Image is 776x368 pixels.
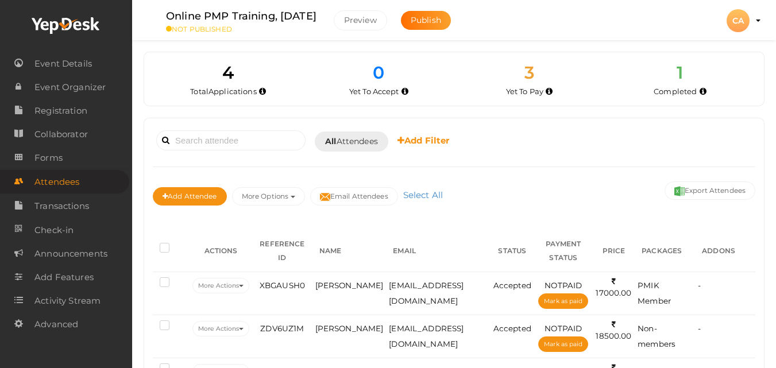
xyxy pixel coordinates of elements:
button: Add Attendee [153,187,227,206]
th: PAYMENT STATUS [534,230,593,272]
button: More Options [232,187,305,206]
button: Preview [334,10,387,30]
input: Search attendee [156,130,306,150]
span: Check-in [34,219,74,242]
span: Add Features [34,266,94,289]
span: Registration [34,99,87,122]
span: REFERENCE ID [260,239,304,262]
span: Publish [411,15,441,25]
span: Applications [209,87,257,96]
a: Select All [400,189,446,200]
span: 18500.00 [596,320,631,341]
img: excel.svg [674,186,685,196]
span: [PERSON_NAME] [315,324,384,333]
span: 3 [524,62,534,83]
span: NOTPAID [545,281,582,290]
th: EMAIL [386,230,490,272]
th: ACTIONS [190,230,252,272]
span: - [698,281,701,290]
span: Mark as paid [544,340,582,348]
span: Accepted [493,281,531,290]
span: [EMAIL_ADDRESS][DOMAIN_NAME] [389,324,464,348]
button: More Actions [192,278,249,293]
span: Mark as paid [544,297,582,305]
i: Yet to be accepted by organizer [401,88,408,95]
span: [PERSON_NAME] [315,281,384,290]
b: Add Filter [397,135,450,146]
th: ADDONS [695,230,755,272]
span: Collaborator [34,123,88,146]
span: Attendees [34,171,79,193]
span: NOTPAID [545,324,582,333]
th: STATUS [491,230,534,272]
button: Publish [401,11,451,30]
span: Yet To Pay [506,87,543,96]
span: Event Organizer [34,76,106,99]
div: CA [727,9,750,32]
button: Mark as paid [538,293,588,309]
i: Total number of applications [259,88,266,95]
span: Yet To Accept [349,87,399,96]
i: Accepted by organizer and yet to make payment [546,88,553,95]
i: Accepted and completed payment succesfully [700,88,706,95]
label: Online PMP Training, [DATE] [166,8,316,25]
th: PRICE [593,230,635,272]
span: Non-members [638,324,675,348]
img: mail-filled.svg [320,192,330,202]
span: XBGAUSH0 [260,281,305,290]
span: Activity Stream [34,289,101,312]
span: PMIK Member [638,281,671,305]
span: 0 [373,62,384,83]
span: Total [190,87,256,96]
small: NOT PUBLISHED [166,25,316,33]
span: Forms [34,146,63,169]
span: 17000.00 [596,277,631,298]
th: NAME [312,230,387,272]
span: - [698,324,701,333]
span: Attendees [325,135,378,148]
button: More Actions [192,321,249,336]
b: All [325,136,336,146]
span: Advanced [34,313,78,336]
button: Export Attendees [665,181,755,200]
span: [EMAIL_ADDRESS][DOMAIN_NAME] [389,281,464,305]
span: Accepted [493,324,531,333]
button: Email Attendees [310,187,398,206]
span: Transactions [34,195,89,218]
profile-pic: CA [727,16,750,26]
span: Announcements [34,242,107,265]
button: Mark as paid [538,336,588,352]
span: ZDV6UZ1M [260,324,304,333]
button: CA [723,9,753,33]
span: Completed [654,87,697,96]
span: Event Details [34,52,92,75]
span: 4 [222,62,234,83]
span: 1 [677,62,683,83]
th: PACKAGES [635,230,695,272]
